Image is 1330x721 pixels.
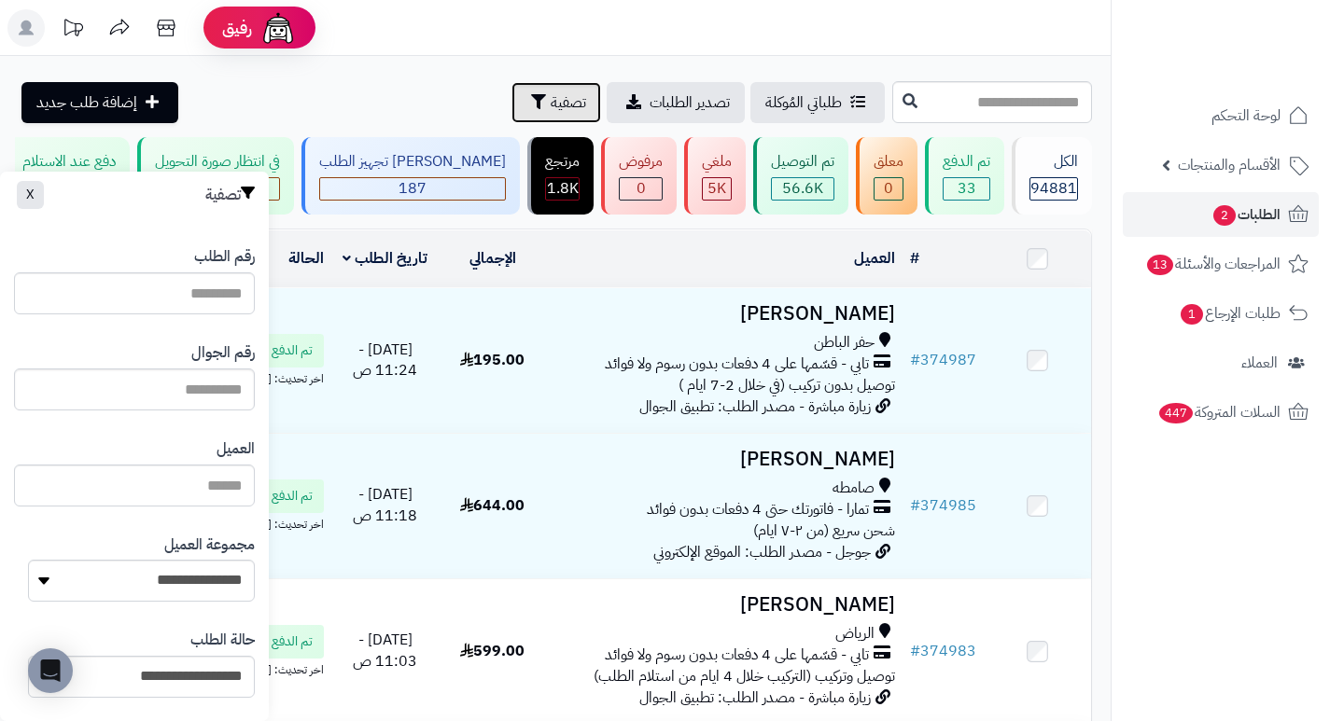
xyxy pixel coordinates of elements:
[639,395,871,418] span: زيارة مباشرة - مصدر الطلب: تطبيق الجوال
[1147,255,1173,275] span: 13
[133,137,298,215] a: في انتظار صورة التحويل 0
[1181,304,1203,325] span: 1
[772,178,833,200] div: 56583
[921,137,1008,215] a: تم الدفع 33
[594,665,895,687] span: توصيل وتركيب (التركيب خلال 4 ايام من استلام الطلب)
[750,82,885,123] a: طلباتي المُوكلة
[910,494,920,517] span: #
[469,247,516,270] a: الإجمالي
[288,247,324,270] a: الحالة
[1203,50,1312,90] img: logo-2.png
[874,151,903,173] div: معلق
[607,82,745,123] a: تصدير الطلبات
[1211,103,1281,129] span: لوحة التحكم
[353,483,417,527] span: [DATE] - 11:18 ص
[553,449,895,470] h3: [PERSON_NAME]
[943,151,990,173] div: تم الدفع
[702,151,732,173] div: ملغي
[49,9,96,51] a: تحديثات المنصة
[553,594,895,616] h3: [PERSON_NAME]
[21,82,178,123] a: إضافة طلب جديد
[524,137,597,215] a: مرتجع 1.8K
[703,178,731,200] div: 4969
[511,82,601,123] button: تصفية
[1123,390,1319,435] a: السلات المتروكة447
[1123,242,1319,286] a: المراجعات والأسئلة13
[707,177,726,200] span: 5K
[547,177,579,200] span: 1.8K
[597,137,680,215] a: مرفوض 0
[910,349,920,371] span: #
[26,185,35,204] span: X
[551,91,586,114] span: تصفية
[222,17,252,39] span: رفيق
[546,178,579,200] div: 1810
[1211,201,1281,228] span: الطلبات
[910,640,920,662] span: #
[460,494,525,517] span: 644.00
[852,137,921,215] a: معلق 0
[605,354,869,375] span: تابي - قسّمها على 4 دفعات بدون رسوم ولا فوائد
[639,686,871,709] span: زيارة مباشرة - مصدر الطلب: تطبيق الجوال
[194,246,255,268] label: رقم الطلب
[833,478,875,499] span: صامطه
[680,137,749,215] a: ملغي 5K
[782,177,823,200] span: 56.6K
[319,151,506,173] div: [PERSON_NAME] تجهيز الطلب
[749,137,852,215] a: تم التوصيل 56.6K
[399,177,427,200] span: 187
[1213,205,1236,226] span: 2
[835,623,875,645] span: الرياض
[650,91,730,114] span: تصدير الطلبات
[190,630,255,651] label: حالة الطلب
[353,629,417,672] span: [DATE] - 11:03 ص
[353,339,417,382] span: [DATE] - 11:24 ص
[1029,151,1078,173] div: الكل
[217,438,255,460] label: العميل
[1123,93,1319,138] a: لوحة التحكم
[205,186,255,204] h3: تصفية
[17,181,44,209] button: X
[28,648,73,693] div: Open Intercom Messenger
[1030,177,1077,200] span: 94881
[910,640,976,662] a: #374983
[1157,399,1281,425] span: السلات المتروكة
[875,178,903,200] div: 0
[1241,350,1278,376] span: العملاء
[272,487,313,506] span: تم الدفع
[910,494,976,517] a: #374985
[460,640,525,662] span: 599.00
[1,137,133,215] a: دفع عند الاستلام 0
[958,177,976,200] span: 33
[155,151,280,173] div: في انتظار صورة التحويل
[637,177,646,200] span: 0
[653,541,871,563] span: جوجل - مصدر الطلب: الموقع الإلكتروني
[553,303,895,325] h3: [PERSON_NAME]
[545,151,580,173] div: مرتجع
[272,341,313,360] span: تم الدفع
[910,349,976,371] a: #374987
[679,374,895,396] span: توصيل بدون تركيب (في خلال 2-7 ايام )
[343,247,427,270] a: تاريخ الطلب
[619,151,663,173] div: مرفوض
[1178,152,1281,178] span: الأقسام والمنتجات
[620,178,662,200] div: 0
[1179,300,1281,326] span: طلبات الإرجاع
[647,499,869,520] span: تمارا - فاتورتك حتى 4 دفعات بدون فوائد
[460,349,525,371] span: 195.00
[259,9,297,47] img: ai-face.png
[854,247,895,270] a: العميل
[1145,251,1281,277] span: المراجعات والأسئلة
[765,91,842,114] span: طلباتي المُوكلة
[1123,340,1319,385] a: العملاء
[1123,192,1319,237] a: الطلبات2
[910,247,919,270] a: #
[1159,403,1193,423] span: 447
[605,645,869,666] span: تابي - قسّمها على 4 دفعات بدون رسوم ولا فوائد
[884,177,893,200] span: 0
[272,632,313,651] span: تم الدفع
[22,151,116,173] div: دفع عند الاستلام
[1123,291,1319,336] a: طلبات الإرجاع1
[944,178,989,200] div: 33
[36,91,137,114] span: إضافة طلب جديد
